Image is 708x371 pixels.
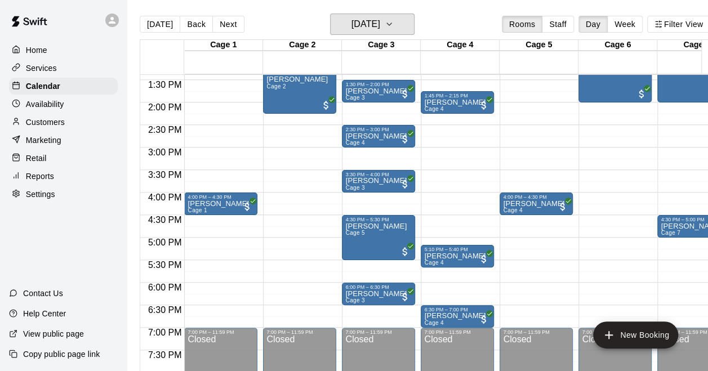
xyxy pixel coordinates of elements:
div: 4:30 PM – 5:30 PM [345,217,412,222]
span: 7:00 PM [145,328,185,337]
div: 1:15 PM – 2:15 PM: Cage 2 [263,69,336,114]
button: add [593,321,678,348]
p: View public page [23,328,84,339]
span: Cage 3 [345,185,364,191]
p: Copy public page link [23,348,100,360]
div: Retail [9,150,118,167]
span: All customers have paid [478,314,489,325]
p: Customers [26,117,65,128]
button: Day [578,16,608,33]
div: 4:00 PM – 4:30 PM: Steven Cochran [184,193,257,215]
span: Cage 4 [424,320,443,326]
span: Cage 4 [345,140,364,146]
div: 3:30 PM – 4:00 PM: Cage 3 [342,170,415,193]
span: All customers have paid [320,100,332,111]
span: All customers have paid [399,88,411,100]
div: Cage 2 [263,40,342,51]
div: 4:00 PM – 4:30 PM [188,194,254,200]
div: 2:30 PM – 3:00 PM [345,127,412,132]
p: Help Center [23,308,66,319]
div: 4:00 PM – 4:30 PM [503,194,569,200]
div: Cage 5 [500,40,578,51]
span: 7:30 PM [145,350,185,360]
p: Contact Us [23,288,63,299]
span: 5:30 PM [145,260,185,270]
div: 1:30 PM – 2:00 PM [345,82,412,87]
button: Back [180,16,213,33]
span: 2:00 PM [145,102,185,112]
span: Cage 4 [503,207,522,213]
span: 1:30 PM [145,80,185,90]
span: Cage 3 [345,95,364,101]
div: 1:45 PM – 2:15 PM [424,93,491,99]
span: All customers have paid [399,133,411,145]
p: Retail [26,153,47,164]
p: Calendar [26,81,60,92]
a: Customers [9,114,118,131]
p: Home [26,44,47,56]
span: All customers have paid [478,253,489,265]
span: 5:00 PM [145,238,185,247]
span: Cage 4 [424,106,443,112]
span: 6:00 PM [145,283,185,292]
div: Cage 6 [578,40,657,51]
span: All customers have paid [557,201,568,212]
a: Availability [9,96,118,113]
button: Staff [542,16,574,33]
div: Reports [9,168,118,185]
div: 6:30 PM – 7:00 PM: Cage 4 [421,305,494,328]
span: 4:00 PM [145,193,185,202]
div: 7:00 PM – 11:59 PM [582,329,648,335]
span: 2:30 PM [145,125,185,135]
span: Cage 4 [424,260,443,266]
span: All customers have paid [242,201,253,212]
p: Settings [26,189,55,200]
span: All customers have paid [399,246,411,257]
div: 1:30 PM – 2:00 PM: Vito Ciminello [342,80,415,102]
div: 7:00 PM – 11:59 PM [266,329,333,335]
span: 6:30 PM [145,305,185,315]
div: 5:10 PM – 5:40 PM: Cage 4 [421,245,494,267]
div: 6:30 PM – 7:00 PM [424,307,491,312]
h6: [DATE] [351,16,380,32]
div: 3:30 PM – 4:00 PM [345,172,412,177]
a: Marketing [9,132,118,149]
span: All customers have paid [399,178,411,190]
div: Cage 1 [184,40,263,51]
p: Services [26,62,57,74]
div: 4:30 PM – 5:30 PM: Cage 5 [342,215,415,260]
span: 3:30 PM [145,170,185,180]
a: Calendar [9,78,118,95]
div: 7:00 PM – 11:59 PM [188,329,254,335]
div: 1:45 PM – 2:15 PM: Cage 4 [421,91,494,114]
div: Cage 3 [342,40,421,51]
div: Cage 4 [421,40,500,51]
span: Cage 7 [661,230,680,236]
a: Settings [9,186,118,203]
p: Marketing [26,135,61,146]
div: 7:00 PM – 11:59 PM [424,329,491,335]
span: Cage 1 [188,207,207,213]
button: Rooms [502,16,542,33]
span: All customers have paid [399,291,411,302]
div: 2:30 PM – 3:00 PM: Cage 4 [342,125,415,147]
button: [DATE] [330,14,415,35]
button: Week [607,16,643,33]
span: 3:00 PM [145,147,185,157]
span: All customers have paid [478,100,489,111]
p: Reports [26,171,54,182]
span: All customers have paid [636,88,647,100]
div: 4:00 PM – 4:30 PM: Cage 4 [500,193,573,215]
button: [DATE] [140,16,180,33]
span: Cage 5 [345,230,364,236]
div: Home [9,42,118,59]
div: 7:00 PM – 11:59 PM [503,329,569,335]
div: 6:00 PM – 6:30 PM [345,284,412,290]
div: 5:10 PM – 5:40 PM [424,247,491,252]
a: Services [9,60,118,77]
